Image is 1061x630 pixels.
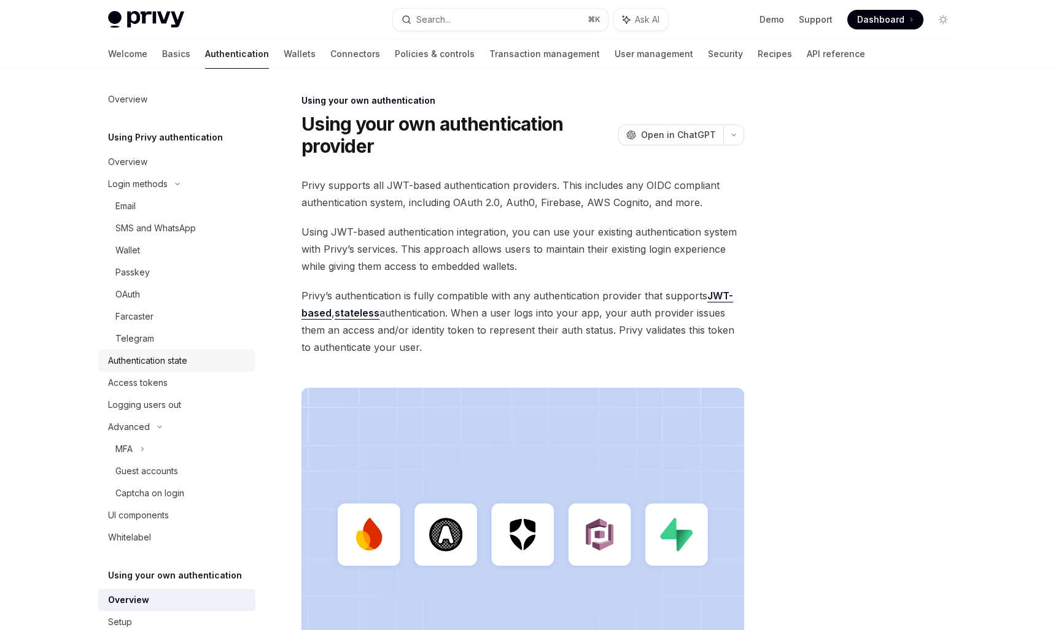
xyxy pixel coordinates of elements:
h5: Using Privy authentication [108,130,223,145]
div: Telegram [115,331,154,346]
div: Overview [108,92,147,107]
a: Recipes [758,39,792,69]
a: Overview [98,151,255,173]
a: Email [98,195,255,217]
a: Whitelabel [98,526,255,548]
a: Telegram [98,328,255,350]
span: Open in ChatGPT [641,129,716,141]
a: SMS and WhatsApp [98,217,255,239]
div: Advanced [108,420,150,434]
span: ⌘ K [588,15,600,25]
div: Using your own authentication [301,94,744,107]
div: Farcaster [115,309,154,324]
a: Authentication state [98,350,255,372]
a: stateless [335,307,379,320]
span: Using JWT-based authentication integration, you can use your existing authentication system with ... [301,223,744,275]
a: Connectors [330,39,380,69]
div: Passkey [115,265,150,280]
div: MFA [115,442,133,456]
span: Ask AI [635,13,659,26]
button: Open in ChatGPT [618,125,723,145]
a: User management [615,39,693,69]
div: Search... [416,12,451,27]
span: Dashboard [857,13,904,26]
div: Wallet [115,243,140,258]
div: Guest accounts [115,464,178,478]
a: Authentication [205,39,269,69]
a: Overview [98,589,255,611]
a: Wallets [284,39,316,69]
a: Wallet [98,239,255,261]
a: Basics [162,39,190,69]
div: Email [115,199,136,213]
div: Whitelabel [108,530,151,545]
a: Support [799,13,833,26]
a: API reference [807,39,865,69]
span: Privy supports all JWT-based authentication providers. This includes any OIDC compliant authentic... [301,177,744,211]
button: Toggle dark mode [933,10,953,29]
img: light logo [108,11,184,28]
a: Access tokens [98,372,255,394]
div: Logging users out [108,398,181,412]
a: Demo [760,13,784,26]
a: Transaction management [489,39,600,69]
a: Logging users out [98,394,255,416]
a: Overview [98,88,255,110]
div: Overview [108,593,149,607]
a: Captcha on login [98,482,255,504]
a: UI components [98,504,255,526]
a: Passkey [98,261,255,283]
a: Welcome [108,39,147,69]
div: Login methods [108,177,168,191]
div: Authentication state [108,353,187,368]
button: Ask AI [614,9,668,31]
h1: Using your own authentication provider [301,113,613,157]
div: Setup [108,615,132,629]
h5: Using your own authentication [108,568,242,583]
div: SMS and WhatsApp [115,221,196,236]
div: OAuth [115,287,140,302]
div: Overview [108,155,147,169]
a: Farcaster [98,305,255,328]
a: Dashboard [847,10,923,29]
div: Access tokens [108,375,168,390]
a: OAuth [98,283,255,305]
a: Policies & controls [395,39,475,69]
span: Privy’s authentication is fully compatible with any authentication provider that supports , authe... [301,287,744,356]
div: Captcha on login [115,486,184,501]
a: Security [708,39,743,69]
div: UI components [108,508,169,523]
a: Guest accounts [98,460,255,482]
button: Search...⌘K [393,9,608,31]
